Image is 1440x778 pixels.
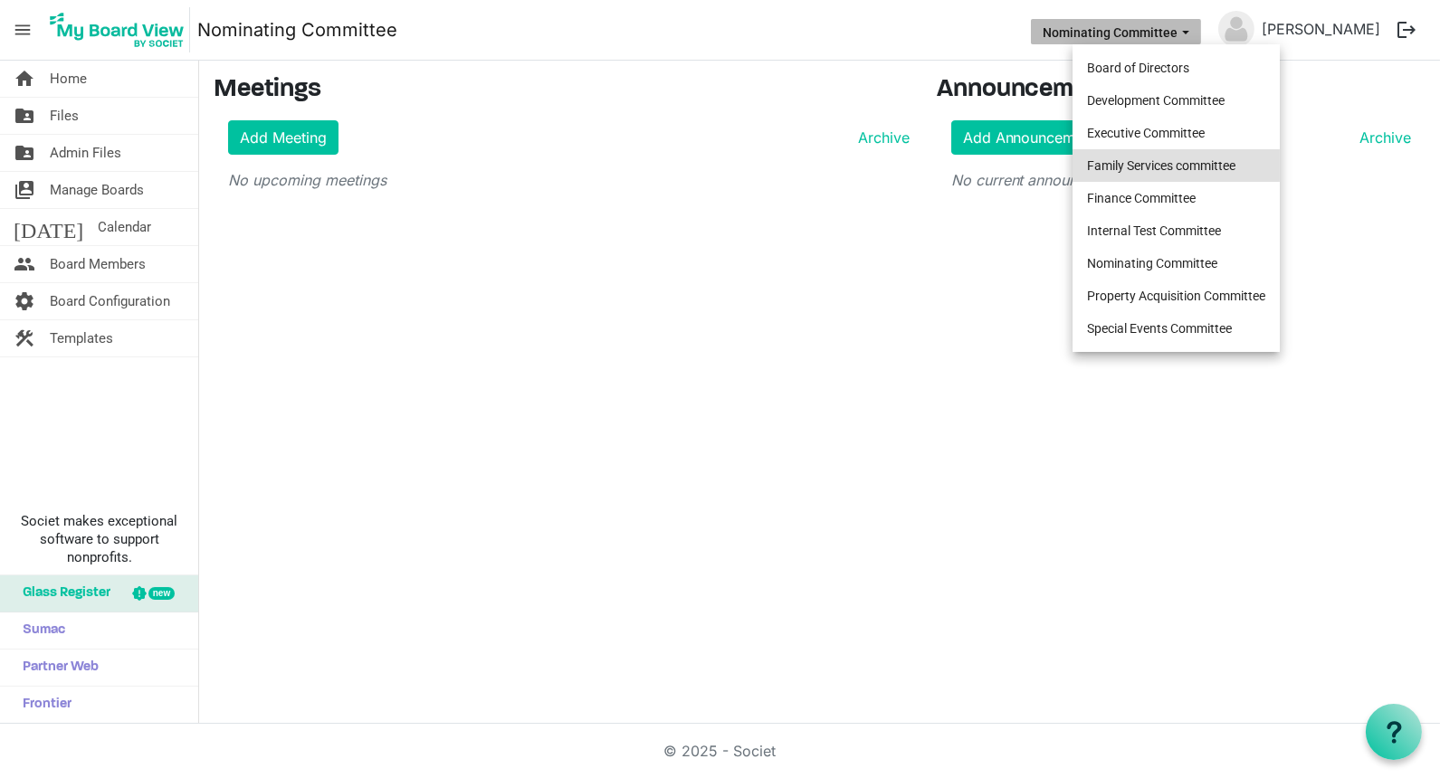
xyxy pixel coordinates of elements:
img: no-profile-picture.svg [1218,11,1254,47]
li: Nominating Committee [1073,247,1280,280]
h3: Meetings [214,75,910,106]
span: Home [50,61,87,97]
span: construction [14,320,35,356]
p: No upcoming meetings [228,169,910,191]
div: new [148,587,175,600]
span: Manage Boards [50,172,144,208]
span: Calendar [98,209,151,245]
li: Finance Committee [1073,182,1280,214]
a: [PERSON_NAME] [1254,11,1388,47]
a: Archive [851,127,910,148]
a: Add Announcement [951,120,1109,155]
a: © 2025 - Societ [664,742,777,760]
span: home [14,61,35,97]
a: Add Meeting [228,120,339,155]
span: menu [5,13,40,47]
span: switch_account [14,172,35,208]
span: Societ makes exceptional software to support nonprofits. [8,512,190,566]
li: Development Committee [1073,84,1280,117]
li: Family Services committee [1073,149,1280,182]
a: Nominating Committee [197,12,397,48]
span: Board Members [50,246,146,282]
h3: Announcements [937,75,1426,106]
button: logout [1388,11,1426,49]
button: Nominating Committee dropdownbutton [1031,19,1201,44]
span: Sumac [14,612,65,649]
span: Glass Register [14,575,110,612]
span: [DATE] [14,209,83,245]
span: Admin Files [50,135,121,171]
span: Files [50,98,79,134]
p: No current announcements [951,169,1411,191]
span: settings [14,283,35,319]
span: Templates [50,320,113,356]
span: Frontier [14,687,72,723]
span: people [14,246,35,282]
span: Partner Web [14,650,99,686]
span: folder_shared [14,135,35,171]
a: My Board View Logo [44,7,197,52]
span: folder_shared [14,98,35,134]
span: Board Configuration [50,283,170,319]
li: Board of Directors [1073,52,1280,84]
img: My Board View Logo [44,7,190,52]
li: Executive Committee [1073,117,1280,149]
li: Internal Test Committee [1073,214,1280,247]
li: Property Acquisition Committee [1073,280,1280,312]
a: Archive [1352,127,1411,148]
li: Special Events Committee [1073,312,1280,345]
